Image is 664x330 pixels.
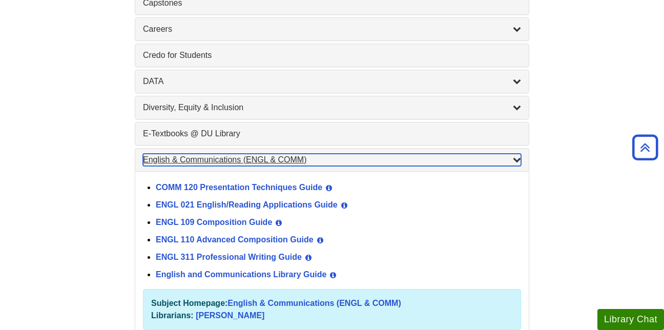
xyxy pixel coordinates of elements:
a: ENGL 311 Professional Writing Guide [156,253,302,261]
a: Credo for Students [143,49,521,61]
a: English & Communications (ENGL & COMM) [227,299,401,307]
strong: Librarians: [151,311,194,320]
a: ENGL 110 Advanced Composition Guide [156,235,314,244]
a: [PERSON_NAME] [196,311,264,320]
a: E-Textbooks @ DU Library [143,128,521,140]
a: ENGL 021 English/Reading Applications Guide [156,200,338,209]
a: COMM 120 Presentation Techniques Guide [156,183,322,192]
a: Back to Top [629,140,661,154]
a: Careers [143,23,521,35]
a: English and Communications Library Guide [156,270,326,279]
a: DATA [143,75,521,88]
strong: Subject Homepage: [151,299,227,307]
a: Diversity, Equity & Inclusion [143,101,521,114]
a: ENGL 109 Composition Guide [156,218,272,226]
button: Library Chat [597,309,664,330]
a: English & Communications (ENGL & COMM) [143,154,521,166]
